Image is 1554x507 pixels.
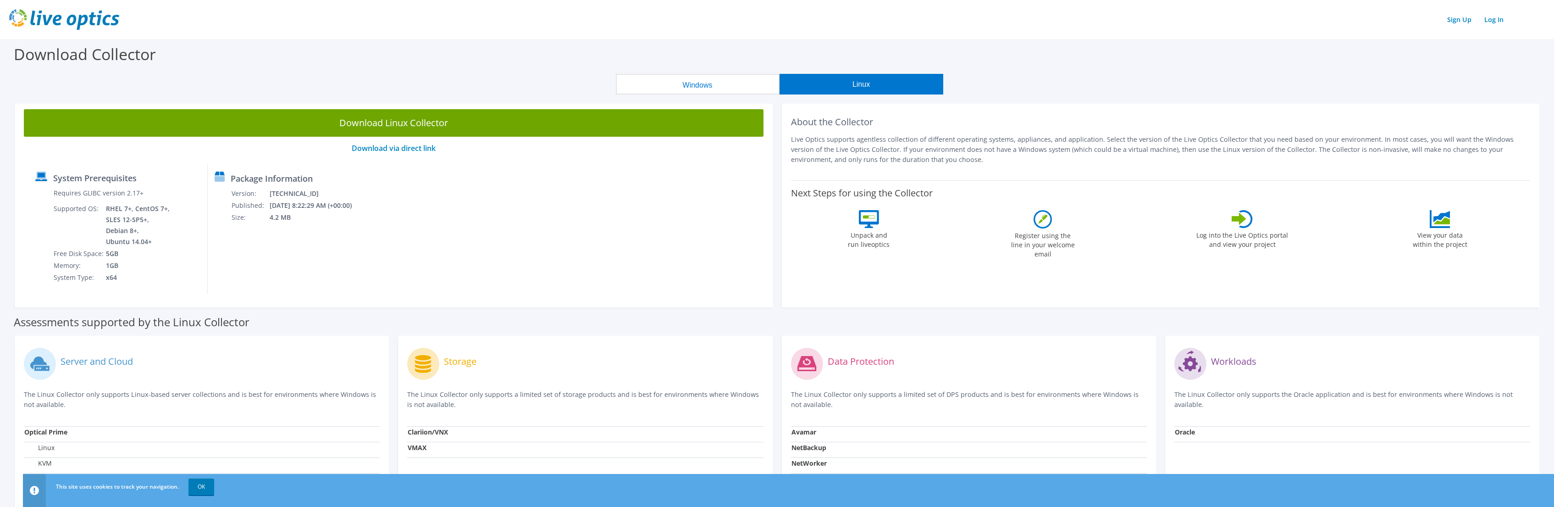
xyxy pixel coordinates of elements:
[24,109,763,137] a: Download Linux Collector
[231,212,269,223] td: Size:
[791,428,816,436] strong: Avamar
[14,44,156,65] label: Download Collector
[1196,228,1289,249] label: Log into the Live Optics portal and view your project
[1174,390,1530,410] p: The Linux Collector only supports the Oracle application and is best for environments where Windo...
[105,203,171,248] td: RHEL 7+, CentOS 7+, SLES 12-SP5+, Debian 8+, Ubuntu 14.04+
[105,272,171,284] td: x64
[1443,13,1476,26] a: Sign Up
[1480,13,1508,26] a: Log In
[53,173,137,183] label: System Prerequisites
[188,479,214,495] a: OK
[231,200,269,212] td: Published:
[791,443,826,452] strong: NetBackup
[1008,228,1077,259] label: Register using the line in your welcome email
[408,443,426,452] strong: VMAX
[791,117,1531,128] h2: About the Collector
[24,390,380,410] p: The Linux Collector only supports Linux-based server collections and is best for environments whe...
[231,174,313,183] label: Package Information
[269,200,364,212] td: [DATE] 8:22:29 AM (+00:00)
[9,9,119,30] img: live_optics_svg.svg
[352,143,436,153] a: Download via direct link
[791,459,827,468] strong: NetWorker
[269,212,364,223] td: 4.2 MB
[54,189,144,198] label: Requires GLIBC version 2.17+
[1211,357,1256,366] label: Workloads
[53,248,105,260] td: Free Disk Space:
[407,390,763,410] p: The Linux Collector only supports a limited set of storage products and is best for environments ...
[14,318,249,327] label: Assessments supported by the Linux Collector
[791,188,933,199] label: Next Steps for using the Collector
[53,260,105,272] td: Memory:
[1175,428,1195,436] strong: Oracle
[56,483,179,490] span: This site uses cookies to track your navigation.
[24,443,55,452] label: Linux
[791,134,1531,165] p: Live Optics supports agentless collection of different operating systems, appliances, and applica...
[269,188,364,200] td: [TECHNICAL_ID]
[53,203,105,248] td: Supported OS:
[61,357,133,366] label: Server and Cloud
[616,74,780,95] button: Windows
[105,248,171,260] td: 5GB
[828,357,894,366] label: Data Protection
[848,228,890,249] label: Unpack and run liveoptics
[408,428,448,436] strong: Clariion/VNX
[24,428,67,436] strong: Optical Prime
[1407,228,1473,249] label: View your data within the project
[105,260,171,272] td: 1GB
[780,74,943,95] button: Linux
[791,390,1147,410] p: The Linux Collector only supports a limited set of DPS products and is best for environments wher...
[24,459,52,468] label: KVM
[444,357,476,366] label: Storage
[53,272,105,284] td: System Type:
[231,188,269,200] td: Version:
